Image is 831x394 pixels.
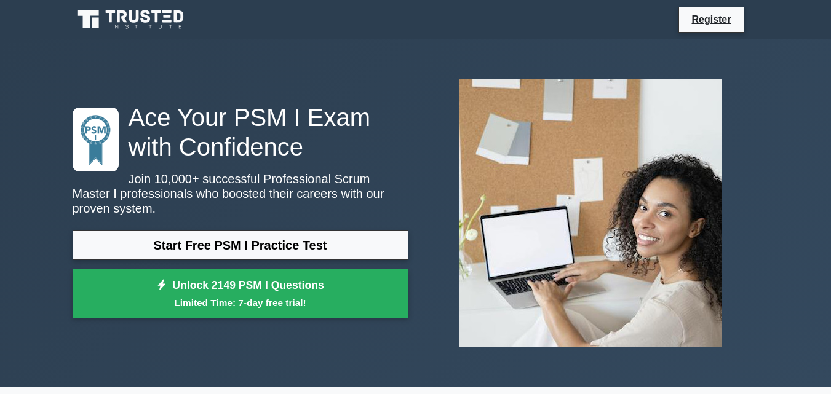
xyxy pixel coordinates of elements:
[73,103,408,162] h1: Ace Your PSM I Exam with Confidence
[73,171,408,216] p: Join 10,000+ successful Professional Scrum Master I professionals who boosted their careers with ...
[88,296,393,310] small: Limited Time: 7-day free trial!
[73,269,408,318] a: Unlock 2149 PSM I QuestionsLimited Time: 7-day free trial!
[684,12,738,27] a: Register
[73,230,408,260] a: Start Free PSM I Practice Test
